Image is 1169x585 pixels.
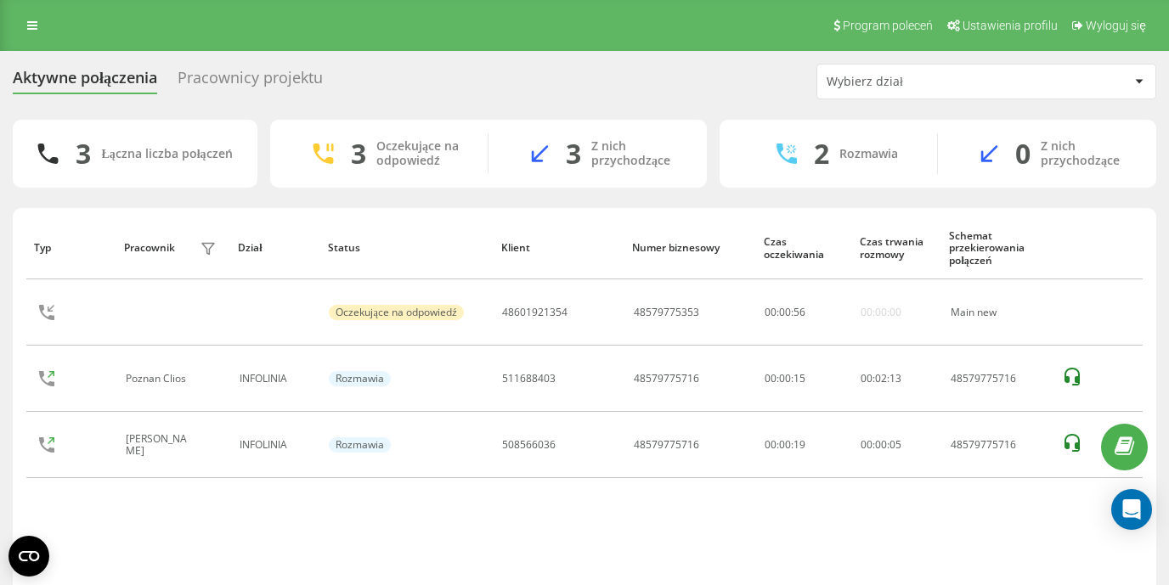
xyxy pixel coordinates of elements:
[126,373,190,385] div: Poznan Clios
[240,439,311,451] div: INFOLINIA
[764,236,844,261] div: Czas oczekiwania
[827,75,1030,89] div: Wybierz dział
[889,371,901,385] span: 13
[949,230,1044,267] div: Schemat przekierowania połączeń
[76,138,91,170] div: 3
[889,437,901,452] span: 05
[843,19,933,32] span: Program poleceń
[376,139,462,168] div: Oczekujące na odpowiedź
[329,437,391,453] div: Rozmawia
[178,69,323,95] div: Pracownicy projektu
[839,147,898,161] div: Rozmawia
[963,19,1058,32] span: Ustawienia profilu
[765,439,842,451] div: 00:00:19
[765,373,842,385] div: 00:00:15
[126,433,196,458] div: [PERSON_NAME]
[861,371,873,385] span: 00
[765,307,805,318] div: : :
[951,307,1043,318] div: Main new
[328,242,485,254] div: Status
[875,437,887,452] span: 00
[101,147,232,161] div: Łączna liczba połączeń
[351,138,366,170] div: 3
[8,536,49,577] button: Open CMP widget
[861,373,901,385] div: : :
[1086,19,1146,32] span: Wyloguj się
[814,138,829,170] div: 2
[34,242,108,254] div: Typ
[502,373,556,385] div: 511688403
[632,242,748,254] div: Numer biznesowy
[566,138,581,170] div: 3
[634,439,699,451] div: 48579775716
[329,305,463,320] div: Oczekujące na odpowiedź
[501,242,617,254] div: Klient
[124,242,175,254] div: Pracownik
[634,373,699,385] div: 48579775716
[861,439,901,451] div: : :
[634,307,699,318] div: 48579775353
[502,439,556,451] div: 508566036
[13,69,157,95] div: Aktywne połączenia
[875,371,887,385] span: 02
[240,373,311,385] div: INFOLINIA
[502,307,568,318] div: 48601921354
[1015,138,1031,170] div: 0
[861,307,901,318] div: 00:00:00
[951,439,1043,451] div: 48579775716
[951,373,1043,385] div: 48579775716
[765,305,777,319] span: 00
[238,242,312,254] div: Dział
[591,139,681,168] div: Z nich przychodzące
[329,371,391,386] div: Rozmawia
[861,437,873,452] span: 00
[793,305,805,319] span: 56
[1111,489,1152,530] div: Open Intercom Messenger
[1041,139,1131,168] div: Z nich przychodzące
[779,305,791,319] span: 00
[860,236,934,261] div: Czas trwania rozmowy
